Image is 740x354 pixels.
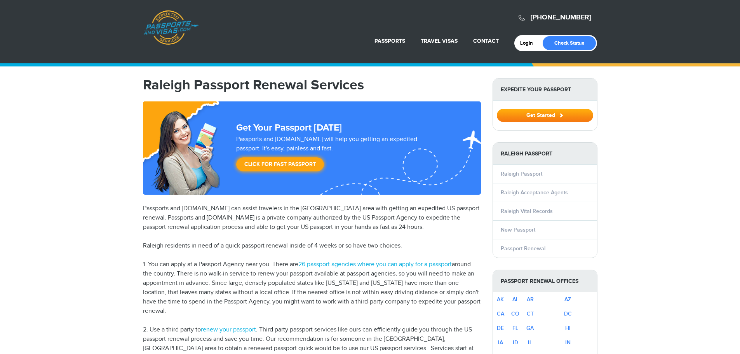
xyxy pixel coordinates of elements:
div: Passports and [DOMAIN_NAME] will help you getting an expedited passport. It's easy, painless and ... [233,135,445,175]
button: Get Started [497,109,593,122]
h1: Raleigh Passport Renewal Services [143,78,481,92]
a: Raleigh Vital Records [501,208,553,214]
a: AL [512,296,519,303]
a: IA [498,339,503,346]
a: Click for Fast Passport [236,157,324,171]
a: Passport Renewal [501,245,545,252]
strong: Get Your Passport [DATE] [236,122,342,133]
strong: Passport Renewal Offices [493,270,597,292]
a: ID [513,339,518,346]
a: FL [512,325,518,331]
a: IN [565,339,571,346]
a: AK [497,296,504,303]
a: Login [520,40,538,46]
a: Raleigh Acceptance Agents [501,189,568,196]
a: 26 passport agencies where you can apply for a passport [298,261,452,268]
a: Contact [473,38,499,44]
strong: Raleigh Passport [493,143,597,165]
a: CT [527,310,534,317]
a: Get Started [497,112,593,118]
p: Raleigh residents in need of a quick passport renewal inside of 4 weeks or so have two choices. [143,241,481,251]
a: IL [528,339,532,346]
a: [PHONE_NUMBER] [531,13,591,22]
a: Travel Visas [421,38,458,44]
a: AR [527,296,534,303]
a: Passports [374,38,405,44]
a: Passports & [DOMAIN_NAME] [143,10,198,45]
a: renew your passport [201,326,256,333]
a: CA [497,310,504,317]
strong: Expedite Your Passport [493,78,597,101]
a: AZ [564,296,571,303]
a: New Passport [501,227,535,233]
a: DC [564,310,572,317]
a: Check Status [543,36,596,50]
a: Raleigh Passport [501,171,542,177]
p: 1. You can apply at a Passport Agency near you. There are around the country. There is no walk-in... [143,260,481,316]
a: CO [511,310,519,317]
a: HI [565,325,571,331]
a: DE [497,325,504,331]
p: Passports and [DOMAIN_NAME] can assist travelers in the [GEOGRAPHIC_DATA] area with getting an ex... [143,204,481,232]
a: GA [526,325,534,331]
